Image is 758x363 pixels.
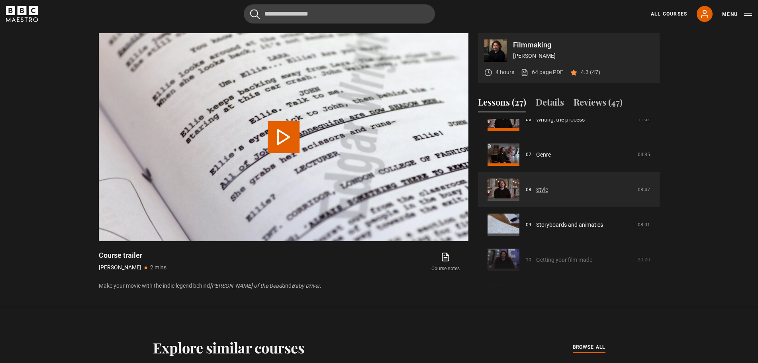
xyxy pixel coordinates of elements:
button: Toggle navigation [722,10,752,18]
i: Baby Driver [292,283,320,289]
button: Submit the search query [250,9,260,19]
a: All Courses [651,10,687,18]
p: 2 mins [150,263,166,272]
a: browse all [573,343,605,352]
input: Search [244,4,435,24]
button: Reviews (47) [574,96,623,112]
a: Storyboards and animatics [536,221,603,229]
p: [PERSON_NAME] [513,52,653,60]
p: Filmmaking [513,41,653,49]
button: Details [536,96,564,112]
button: Lessons (27) [478,96,526,112]
button: Play Video [268,121,300,153]
p: 4 hours [496,68,514,77]
p: [PERSON_NAME] [99,263,141,272]
p: 4.3 (47) [581,68,600,77]
p: Make your movie with the indie legend behind and . [99,282,468,290]
svg: BBC Maestro [6,6,38,22]
a: Genre [536,151,551,159]
video-js: Video Player [99,33,468,241]
a: 64 page PDF [521,68,563,77]
h2: Explore similar courses [153,339,305,356]
i: [PERSON_NAME] of the Dead [210,283,282,289]
a: Writing: the process [536,116,585,124]
a: Style [536,186,548,194]
span: browse all [573,343,605,351]
a: Course notes [423,251,468,274]
h1: Course trailer [99,251,166,260]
